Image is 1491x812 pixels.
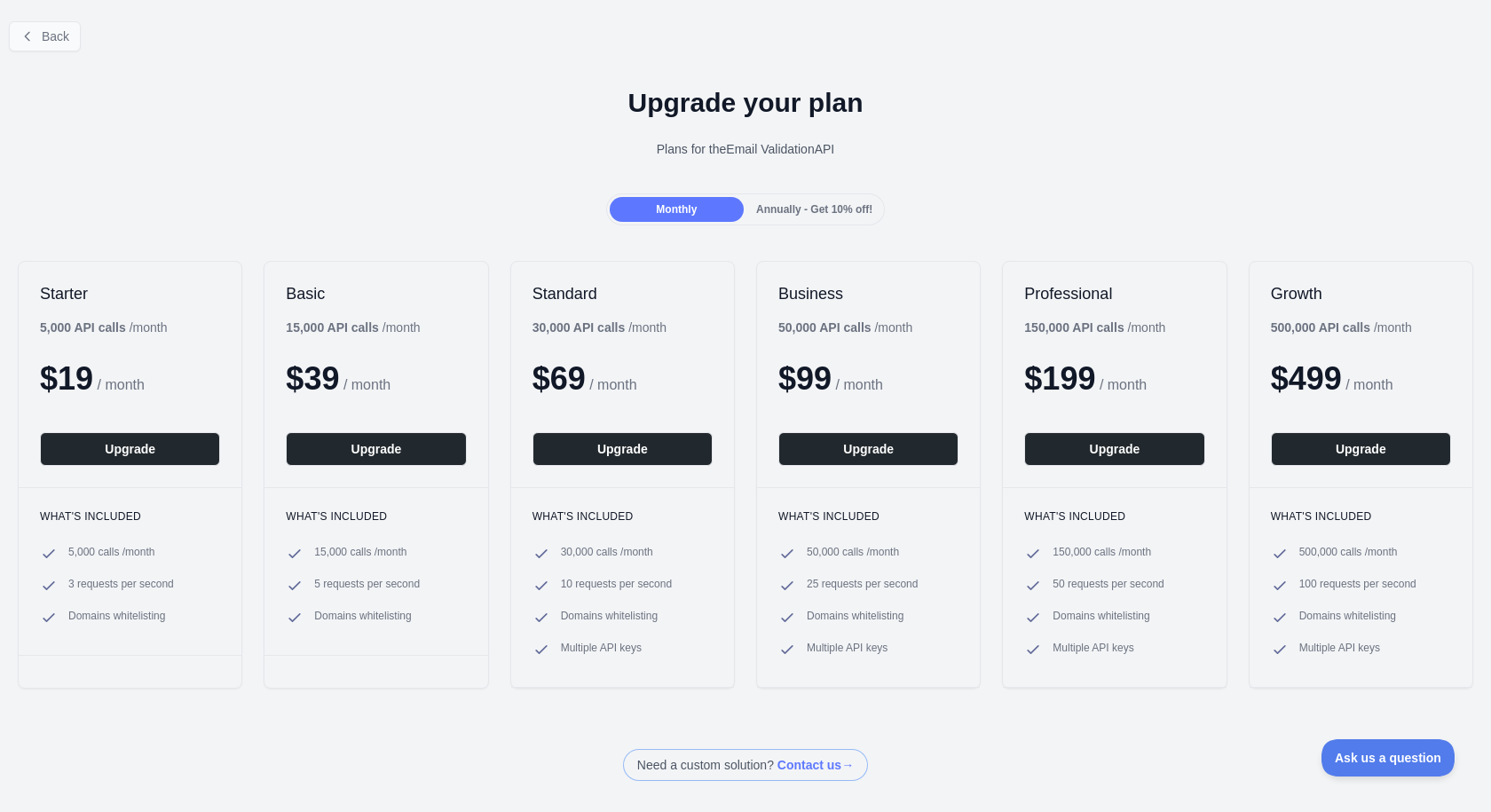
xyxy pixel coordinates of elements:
b: 30,000 API calls [532,320,626,335]
iframe: Toggle Customer Support [1321,739,1455,777]
span: $ 99 [778,360,832,397]
h2: Standard [532,283,713,304]
b: 50,000 API calls [778,320,872,335]
h2: Professional [1024,283,1204,304]
span: $ 69 [532,360,586,397]
span: $ 199 [1024,360,1095,397]
h2: Business [778,283,958,304]
div: / month [1024,319,1165,336]
div: / month [532,319,667,336]
div: / month [778,319,912,336]
b: 150,000 API calls [1024,320,1124,335]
